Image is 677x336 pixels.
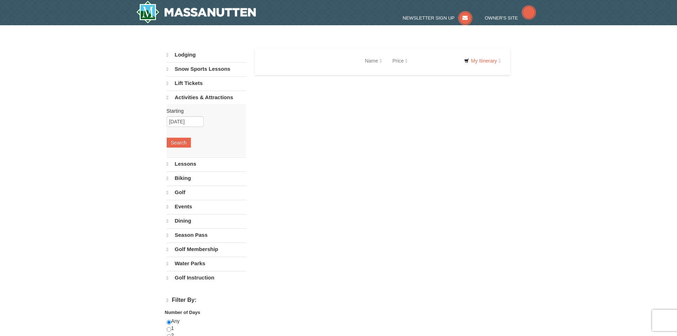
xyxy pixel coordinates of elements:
[136,1,256,23] img: Massanutten Resort Logo
[136,1,256,23] a: Massanutten Resort
[167,91,246,104] a: Activities & Attractions
[167,271,246,284] a: Golf Instruction
[167,214,246,228] a: Dining
[167,48,246,62] a: Lodging
[167,242,246,256] a: Golf Membership
[403,15,472,21] a: Newsletter Sign Up
[403,15,455,21] span: Newsletter Sign Up
[485,15,536,21] a: Owner's Site
[460,55,505,66] a: My Itinerary
[167,228,246,242] a: Season Pass
[167,186,246,199] a: Golf
[167,297,246,304] h4: Filter By:
[167,171,246,185] a: Biking
[167,107,241,114] label: Starting
[167,76,246,90] a: Lift Tickets
[360,54,387,68] a: Name
[387,54,413,68] a: Price
[165,310,200,315] strong: Number of Days
[167,157,246,171] a: Lessons
[167,138,191,148] button: Search
[167,62,246,76] a: Snow Sports Lessons
[167,200,246,213] a: Events
[485,15,518,21] span: Owner's Site
[167,257,246,270] a: Water Parks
